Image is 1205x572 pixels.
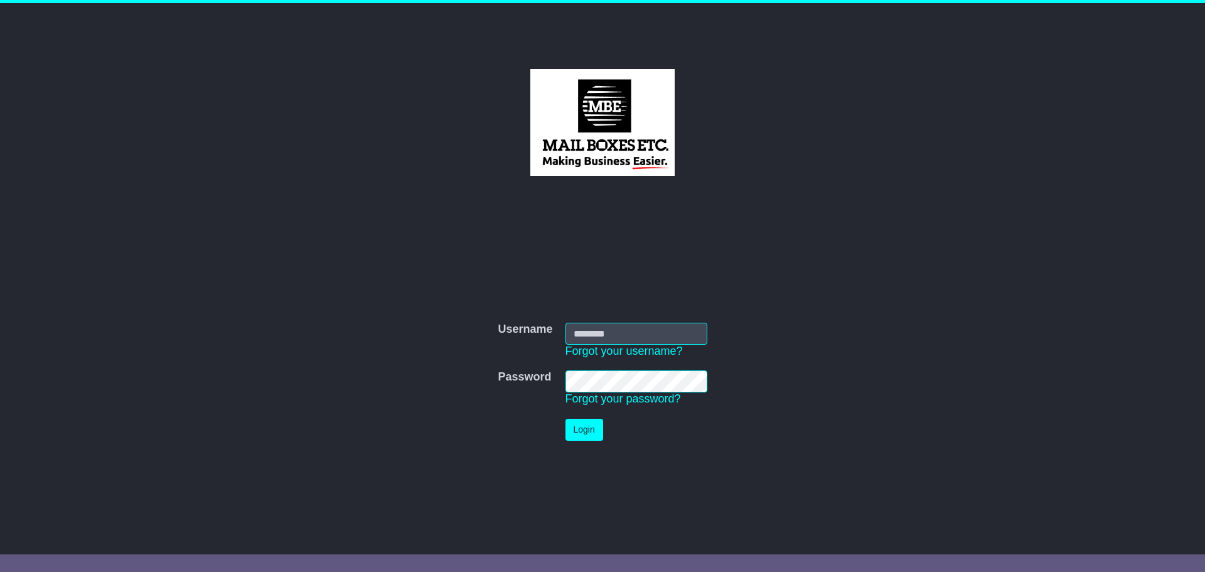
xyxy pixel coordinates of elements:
[530,69,674,176] img: MBE Brisbane CBD
[565,345,683,357] a: Forgot your username?
[565,419,603,441] button: Login
[565,392,681,405] a: Forgot your password?
[498,370,551,384] label: Password
[498,323,552,337] label: Username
